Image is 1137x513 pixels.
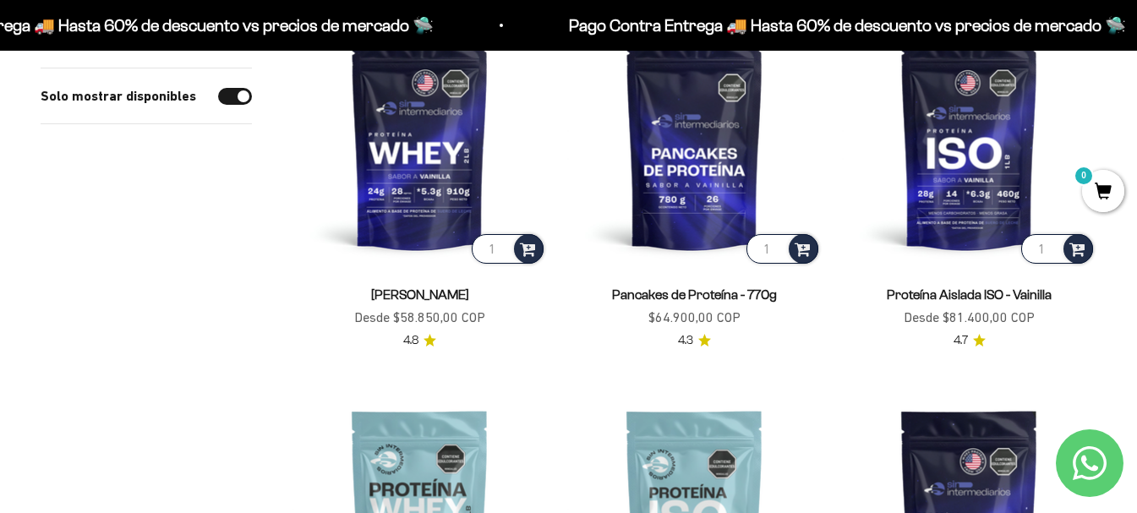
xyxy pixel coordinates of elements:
[403,331,436,350] a: 4.84.8 de 5.0 estrellas
[612,287,777,302] a: Pancakes de Proteína - 770g
[954,331,986,350] a: 4.74.7 de 5.0 estrellas
[41,85,196,107] label: Solo mostrar disponibles
[678,331,693,350] span: 4.3
[403,331,418,350] span: 4.8
[1074,166,1094,186] mark: 0
[904,307,1035,329] sale-price: Desde $81.400,00 COP
[354,307,485,329] sale-price: Desde $58.850,00 COP
[954,331,968,350] span: 4.7
[678,331,711,350] a: 4.34.3 de 5.0 estrellas
[648,307,741,329] sale-price: $64.900,00 COP
[557,12,1114,39] p: Pago Contra Entrega 🚚 Hasta 60% de descuento vs precios de mercado 🛸
[1082,183,1124,202] a: 0
[887,287,1052,302] a: Proteína Aislada ISO - Vainilla
[371,287,469,302] a: [PERSON_NAME]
